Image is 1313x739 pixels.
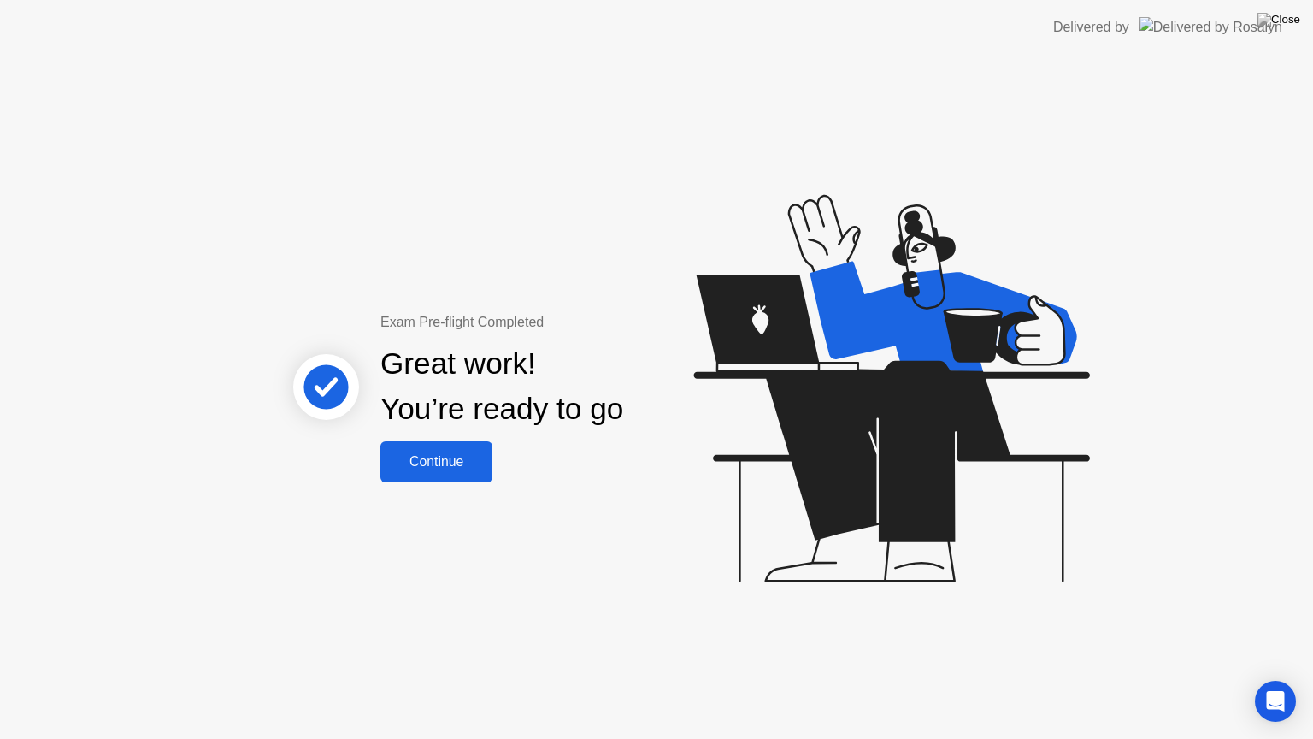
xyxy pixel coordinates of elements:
[1053,17,1129,38] div: Delivered by
[380,312,733,333] div: Exam Pre-flight Completed
[380,341,623,432] div: Great work! You’re ready to go
[1257,13,1300,27] img: Close
[1139,17,1282,37] img: Delivered by Rosalyn
[386,454,487,470] div: Continue
[1255,681,1296,722] div: Open Intercom Messenger
[380,441,492,482] button: Continue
